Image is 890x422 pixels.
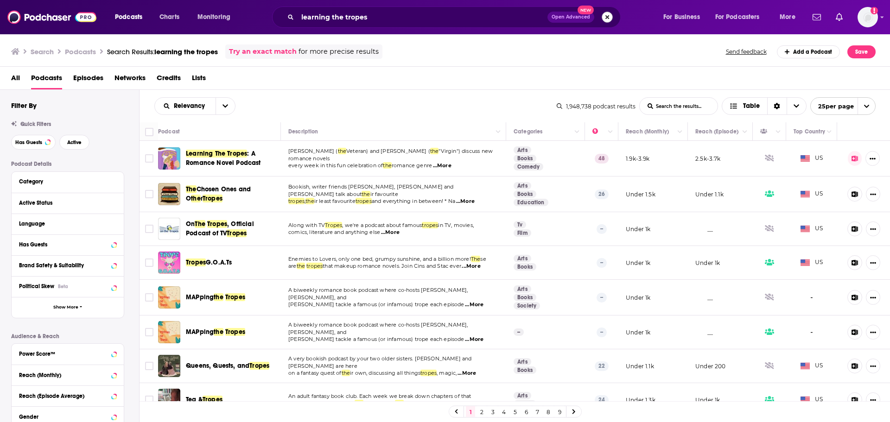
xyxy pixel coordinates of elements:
a: Books [514,190,536,198]
p: Under 200 [695,362,726,370]
span: Credits [157,70,181,89]
span: that makeup romance novels. Join Cins and Stac ever [323,263,461,269]
div: 1,948,738 podcast results [557,103,636,110]
span: learning the tropes [154,47,218,56]
a: Show notifications dropdown [832,9,846,25]
a: Learning The Tropes: A Romance Novel Podcast [158,147,180,170]
span: Tropes [249,362,269,370]
span: Charts [159,11,179,24]
button: Show More Button [865,151,880,166]
span: For Business [663,11,700,24]
span: Monitoring [197,11,230,24]
div: Power Score™ [19,351,108,357]
p: Under 1k [695,396,720,404]
span: Along with TV [288,222,325,228]
a: MAPpingtheTropes [186,293,245,302]
span: se [480,256,486,262]
span: the [383,162,392,169]
span: tropes [420,370,437,376]
span: r [201,195,203,202]
svg: Add a profile image [871,7,878,14]
img: Queens, Quests, and Tropes [158,355,180,377]
span: Toggle select row [145,190,153,198]
span: Tea & [186,396,203,403]
img: User Profile [858,7,878,27]
span: A biweekly romance book podcast where co-hosts [PERSON_NAME], [PERSON_NAME], and [288,287,468,301]
span: the [191,195,201,202]
span: Tropes [225,328,245,336]
p: 24 [595,395,609,404]
a: 4 [499,406,509,417]
a: Lists [192,70,206,89]
button: open menu [709,10,773,25]
span: US [801,154,823,163]
span: MAPping [186,293,214,301]
a: Arts [514,285,531,293]
span: 25 per page [811,99,854,113]
p: Under 1.3k [626,396,655,404]
span: romance genre [392,162,432,169]
button: open menu [191,10,242,25]
span: Queens, Quests, and [186,362,249,370]
span: G.O.A.Ts [206,258,232,266]
p: 48 [595,154,609,163]
div: Categories [514,126,542,137]
img: On The Tropes, Official Podcast of TV Tropes [158,218,180,240]
h2: Filter By [11,101,37,110]
span: US [801,224,823,233]
div: Reach (Monthly) [19,372,108,378]
h3: Podcasts [65,47,96,56]
span: ...More [433,162,451,170]
span: Tropes [207,220,227,228]
span: Veteran) and [PERSON_NAME] ( [346,148,430,154]
span: mes while answering [404,400,459,406]
p: -- [514,328,524,336]
button: Gender [19,410,116,422]
span: Tropes [225,293,245,301]
div: Active Status [19,200,110,206]
div: Brand Safety & Suitability [19,262,108,269]
div: Search podcasts, credits, & more... [281,6,629,28]
span: [PERSON_NAME] tackle a famous (or infamous) trope each episode [288,336,464,342]
button: Column Actions [773,126,784,138]
button: Send feedback [723,48,769,56]
span: MAPping [186,328,214,336]
h3: Search [31,47,54,56]
p: Audience & Reach [11,333,124,340]
div: Reach (Episode Average) [19,393,108,399]
span: , we're a podcast about famous [342,222,422,228]
button: Column Actions [739,126,750,138]
p: __ [695,225,713,233]
span: All [11,70,20,89]
button: Open AdvancedNew [547,12,594,23]
p: 2.5k-3.7k [695,155,721,163]
span: tropes [288,198,305,204]
span: Tropes [227,229,247,237]
div: Category [19,178,110,185]
span: the [362,191,370,197]
img: Podchaser - Follow, Share and Rate Podcasts [7,8,96,26]
button: Column Actions [493,126,504,138]
span: tropes [422,222,438,228]
button: Show profile menu [858,7,878,27]
a: Tea & Tropes [158,389,180,411]
span: US [801,361,823,371]
a: Try an exact match [229,46,297,57]
span: the [355,400,363,406]
img: MAPping the Tropes [158,286,180,309]
button: Category [19,176,116,187]
span: Quick Filters [20,121,51,127]
p: Under 1.1k [626,362,654,370]
a: Queens, Quests, andTropes [186,361,269,371]
button: Column Actions [824,126,835,138]
span: ...More [465,301,483,309]
a: 5 [510,406,520,417]
span: , magic, [437,370,457,376]
span: Toggle select row [145,328,153,336]
a: TheChosen Ones and OtherTropes [186,185,278,203]
span: , [305,198,305,204]
span: [PERSON_NAME] ( [288,148,338,154]
div: Beta [58,283,68,290]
